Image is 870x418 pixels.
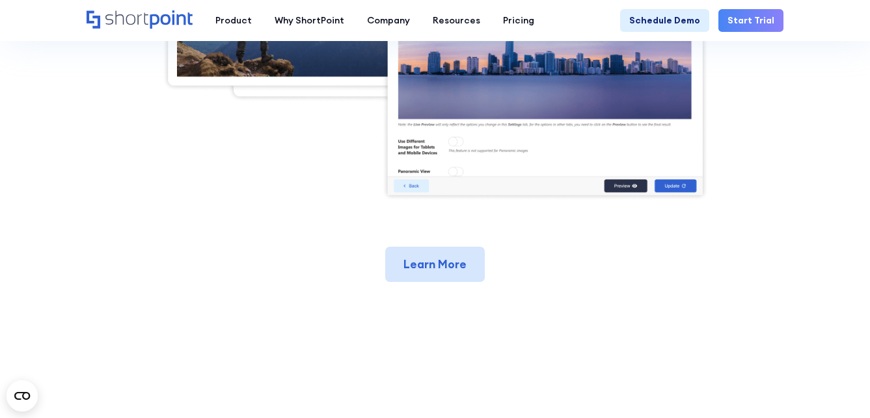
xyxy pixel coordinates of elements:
[87,10,193,30] a: Home
[805,355,870,418] div: Widget de chat
[421,9,491,32] a: Resources
[204,9,263,32] a: Product
[491,9,545,32] a: Pricing
[263,9,355,32] a: Why ShortPoint
[718,9,783,32] a: Start Trial
[805,355,870,418] iframe: Chat Widget
[215,14,252,27] div: Product
[367,14,410,27] div: Company
[433,14,480,27] div: Resources
[275,14,344,27] div: Why ShortPoint
[503,14,534,27] div: Pricing
[385,247,485,282] a: Learn More
[355,9,421,32] a: Company
[620,9,709,32] a: Schedule Demo
[7,380,38,411] button: Open CMP widget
